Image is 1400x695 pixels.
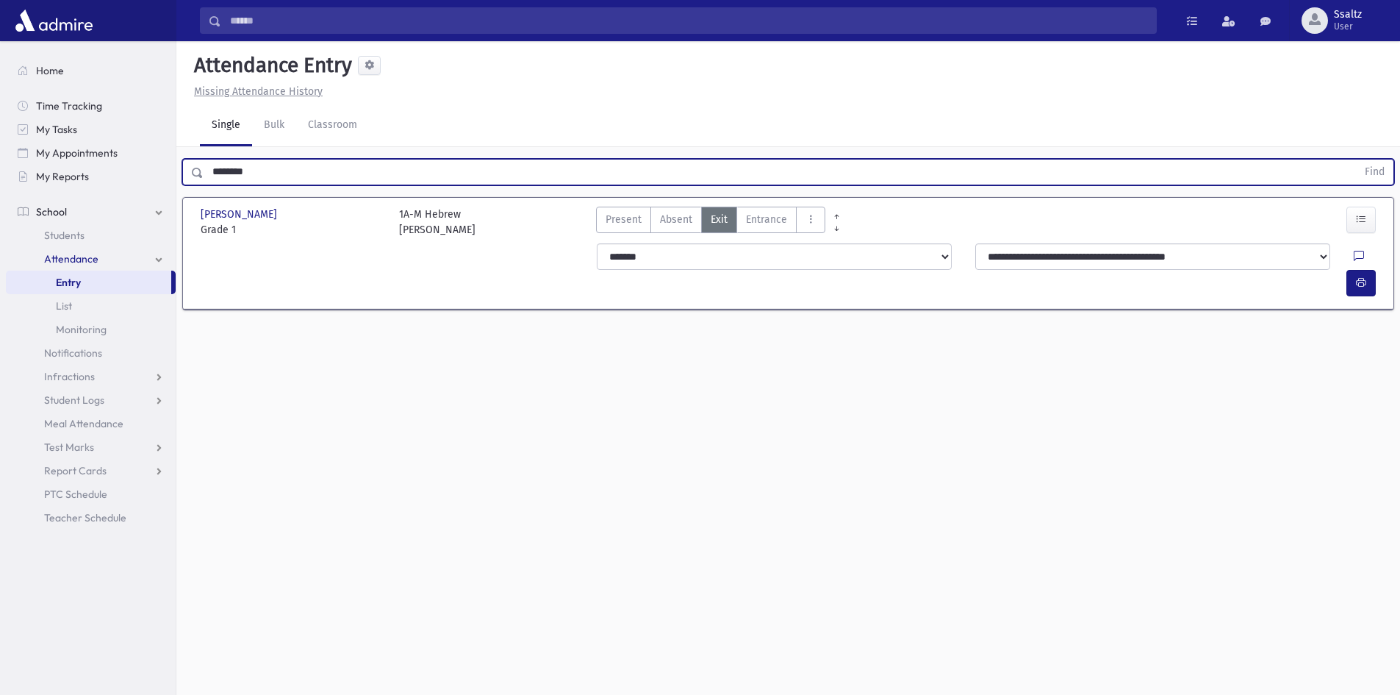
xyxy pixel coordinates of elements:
span: School [36,205,67,218]
a: Test Marks [6,435,176,459]
span: Meal Attendance [44,417,123,430]
a: List [6,294,176,318]
a: Home [6,59,176,82]
a: Infractions [6,365,176,388]
span: My Tasks [36,123,77,136]
span: Monitoring [56,323,107,336]
a: Classroom [296,105,369,146]
input: Search [221,7,1156,34]
a: Attendance [6,247,176,271]
span: Students [44,229,85,242]
span: Notifications [44,346,102,360]
a: My Tasks [6,118,176,141]
span: Time Tracking [36,99,102,113]
span: Ssaltz [1334,9,1362,21]
span: Entrance [746,212,787,227]
a: Time Tracking [6,94,176,118]
span: Present [606,212,642,227]
a: Teacher Schedule [6,506,176,530]
span: Absent [660,212,692,227]
a: My Appointments [6,141,176,165]
div: 1A-M Hebrew [PERSON_NAME] [399,207,475,238]
span: Teacher Schedule [44,511,126,524]
h5: Attendance Entry [188,53,352,78]
span: Exit [711,212,728,227]
span: Report Cards [44,464,107,477]
span: Infractions [44,370,95,383]
a: Notifications [6,341,176,365]
span: List [56,299,72,313]
a: Student Logs [6,388,176,412]
span: Grade 1 [201,222,384,238]
a: Entry [6,271,171,294]
button: Find [1356,160,1393,185]
span: PTC Schedule [44,488,107,501]
span: User [1334,21,1362,32]
a: Report Cards [6,459,176,482]
span: Home [36,64,64,77]
u: Missing Attendance History [194,85,323,98]
a: Bulk [252,105,296,146]
a: Single [200,105,252,146]
span: My Reports [36,170,89,183]
span: Student Logs [44,393,104,407]
span: Test Marks [44,441,94,454]
a: Meal Attendance [6,412,176,435]
span: Entry [56,276,81,289]
a: School [6,200,176,224]
a: Monitoring [6,318,176,341]
img: AdmirePro [12,6,96,35]
span: [PERSON_NAME] [201,207,280,222]
span: My Appointments [36,146,118,160]
span: Attendance [44,252,98,265]
a: My Reports [6,165,176,188]
a: Students [6,224,176,247]
a: Missing Attendance History [188,85,323,98]
div: AttTypes [596,207,825,238]
a: PTC Schedule [6,482,176,506]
